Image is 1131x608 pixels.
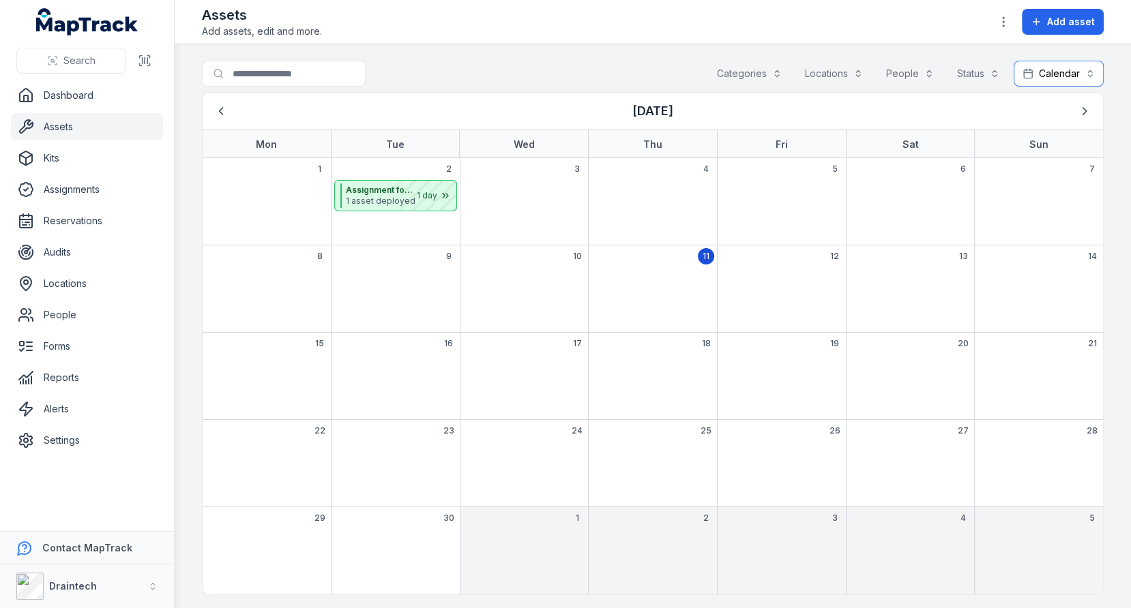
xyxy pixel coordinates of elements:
[443,425,454,436] span: 23
[256,138,277,150] strong: Mon
[703,513,709,523] span: 2
[346,196,416,207] span: 1 asset deployed
[315,338,324,349] span: 15
[1089,164,1095,174] span: 7
[11,301,163,329] a: People
[960,513,966,523] span: 4
[386,138,405,150] strong: Tue
[318,164,321,174] span: 1
[42,542,132,553] strong: Contact MapTrack
[1087,338,1096,349] span: 21
[573,251,582,262] span: 10
[346,185,416,196] strong: Assignment for DTS016
[11,113,163,140] a: Assets
[1089,513,1095,523] span: 5
[446,251,452,262] span: 9
[1029,138,1048,150] strong: Sun
[202,5,322,25] h2: Assets
[703,251,709,262] span: 11
[11,270,163,297] a: Locations
[317,251,323,262] span: 8
[958,425,969,436] span: 27
[643,138,662,150] strong: Thu
[446,164,452,174] span: 2
[11,176,163,203] a: Assignments
[832,164,838,174] span: 5
[1072,98,1098,124] button: Next
[11,395,163,423] a: Alerts
[11,145,163,172] a: Kits
[1087,425,1098,436] span: 28
[948,61,1008,87] button: Status
[11,82,163,109] a: Dashboard
[830,338,839,349] span: 19
[11,333,163,360] a: Forms
[830,251,839,262] span: 12
[11,207,163,234] a: Reservations
[960,164,966,174] span: 6
[1047,15,1095,29] span: Add asset
[902,138,918,150] strong: Sat
[776,138,788,150] strong: Fri
[832,513,838,523] span: 3
[632,102,673,121] h3: [DATE]
[796,61,872,87] button: Locations
[203,93,1103,594] div: September 2025
[334,180,458,211] button: Assignment for DTS0161 asset deployed1 day
[708,61,791,87] button: Categories
[829,425,840,436] span: 26
[11,427,163,454] a: Settings
[1022,9,1104,35] button: Add asset
[1087,251,1096,262] span: 14
[314,425,325,436] span: 22
[11,364,163,391] a: Reports
[572,425,583,436] span: 24
[49,580,97,592] strong: Draintech
[208,98,234,124] button: Previous
[574,164,580,174] span: 3
[514,138,535,150] strong: Wed
[576,513,579,523] span: 1
[701,425,711,436] span: 25
[703,164,709,174] span: 4
[1014,61,1104,87] button: Calendar
[701,338,710,349] span: 18
[877,61,943,87] button: People
[959,251,968,262] span: 13
[958,338,969,349] span: 20
[16,48,126,74] button: Search
[314,513,325,523] span: 29
[11,239,163,266] a: Audits
[36,8,138,35] a: MapTrack
[444,338,453,349] span: 16
[573,338,582,349] span: 17
[443,513,454,523] span: 30
[63,54,96,67] span: Search
[202,25,322,38] span: Add assets, edit and more.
